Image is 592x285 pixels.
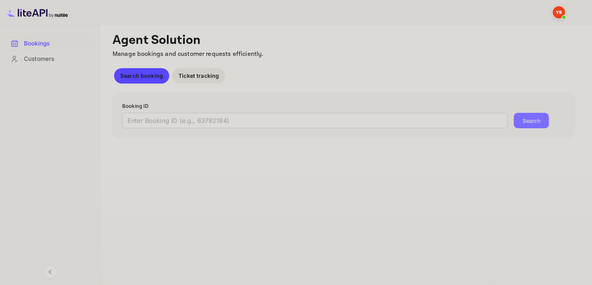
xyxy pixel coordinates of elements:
[6,6,68,18] img: LiteAPI logo
[178,72,219,80] p: Ticket tracking
[120,72,163,80] p: Search booking
[113,33,578,48] p: Agent Solution
[553,6,565,18] img: Yandex Support
[43,265,57,279] button: Collapse navigation
[5,52,95,67] div: Customers
[514,113,549,128] button: Search
[113,50,264,58] span: Manage bookings and customer requests efficiently.
[24,55,91,64] div: Customers
[122,102,565,110] p: Booking ID
[5,36,95,50] a: Bookings
[24,39,91,48] div: Bookings
[122,113,508,128] input: Enter Booking ID (e.g., 63782194)
[5,52,95,66] a: Customers
[5,36,95,51] div: Bookings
